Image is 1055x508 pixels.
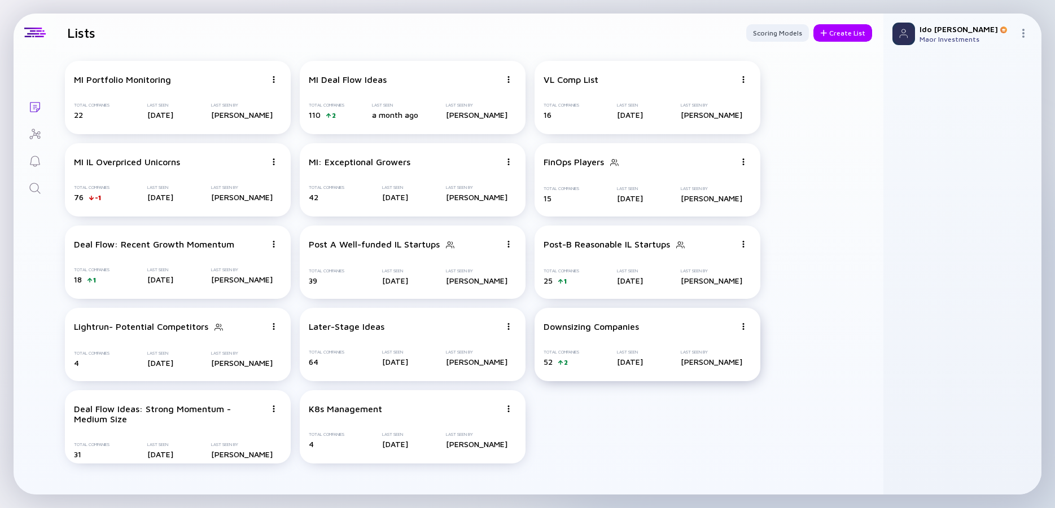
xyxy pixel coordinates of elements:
div: [DATE] [147,192,173,202]
div: Total Companies [74,442,110,447]
div: [PERSON_NAME] [211,192,273,202]
div: Later-Stage Ideas [309,321,384,332]
div: Total Companies [544,268,579,273]
div: -1 [95,193,101,202]
div: Total Companies [309,350,344,355]
div: Last Seen [147,103,173,108]
span: 25 [544,276,553,285]
span: 15 [544,193,551,203]
h1: Lists [67,25,95,41]
div: [DATE] [382,357,408,366]
div: [PERSON_NAME] [681,276,742,285]
div: Total Companies [544,103,579,108]
span: 4 [309,439,314,449]
span: 64 [309,357,318,366]
div: 1 [93,276,96,284]
div: [PERSON_NAME] [446,357,507,366]
div: [DATE] [617,357,643,366]
img: Profile Picture [892,23,915,45]
div: Last Seen By [446,432,507,437]
div: [PERSON_NAME] [681,193,742,203]
button: Scoring Models [746,24,809,42]
span: 22 [74,110,83,120]
span: 110 [309,110,321,120]
span: 52 [544,357,553,366]
div: Total Companies [309,432,344,437]
div: [DATE] [147,358,173,368]
div: 2 [332,111,336,120]
div: Total Companies [309,103,344,108]
div: [PERSON_NAME] [446,439,507,449]
div: Last Seen [617,268,643,273]
div: [PERSON_NAME] [681,110,742,120]
span: 4 [74,358,79,368]
div: [DATE] [147,275,173,284]
div: Post A Well-funded IL Startups [309,239,440,249]
div: Last Seen By [681,268,742,273]
span: 18 [74,275,82,284]
img: Menu [1019,29,1028,38]
div: Last Seen By [211,267,273,272]
div: VL Comp List [544,74,598,85]
div: [PERSON_NAME] [446,110,507,120]
a: Reminders [14,147,56,174]
img: Menu [270,158,277,165]
div: [PERSON_NAME] [211,449,273,459]
div: Last Seen By [446,103,507,108]
div: MI: Exceptional Growers [309,157,410,167]
div: Last Seen By [211,351,273,356]
span: 42 [309,192,318,202]
div: Last Seen By [681,103,742,108]
img: Menu [505,323,512,330]
div: [PERSON_NAME] [211,275,273,284]
span: 76 [74,192,84,202]
div: Last Seen By [681,186,742,191]
div: Last Seen [147,351,173,356]
div: [DATE] [617,276,643,285]
img: Menu [270,241,277,248]
div: Last Seen By [211,103,273,108]
div: Last Seen [382,432,408,437]
img: Menu [740,241,747,248]
span: 31 [74,449,81,459]
img: Menu [505,76,512,83]
div: Last Seen By [446,268,507,273]
div: [PERSON_NAME] [446,192,507,202]
a: Lists [14,92,56,120]
div: Total Companies [74,103,110,108]
img: Menu [505,241,512,248]
div: [DATE] [382,276,408,285]
div: Last Seen [147,267,173,272]
div: Last Seen [372,103,418,108]
div: Deal Flow Ideas: Strong Momentum - Medium Size [74,404,266,424]
img: Menu [505,405,512,412]
div: Last Seen [617,103,643,108]
div: Last Seen [147,185,173,190]
div: [DATE] [147,110,173,120]
img: Menu [740,76,747,83]
div: Maor Investments [920,35,1014,43]
img: Menu [270,76,277,83]
img: Menu [505,158,512,165]
div: [PERSON_NAME] [211,110,273,120]
div: MI Deal Flow Ideas [309,74,387,85]
div: a month ago [372,110,418,120]
span: 39 [309,276,317,285]
img: Menu [740,158,747,165]
div: Deal Flow: Recent Growth Momentum [74,239,234,249]
div: K8s Management [309,404,382,414]
div: Lightrun- Potential Competitors [74,321,208,332]
div: MI IL Overpriced Unicorns [74,157,180,167]
div: [PERSON_NAME] [681,357,742,366]
img: Menu [740,323,747,330]
button: Create List [813,24,872,42]
div: [PERSON_NAME] [446,276,507,285]
div: Total Companies [74,351,110,356]
div: Total Companies [74,185,110,190]
span: 16 [544,110,551,120]
div: Last Seen [147,442,173,447]
div: Last Seen By [681,350,742,355]
div: FinOps Players [544,157,604,167]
